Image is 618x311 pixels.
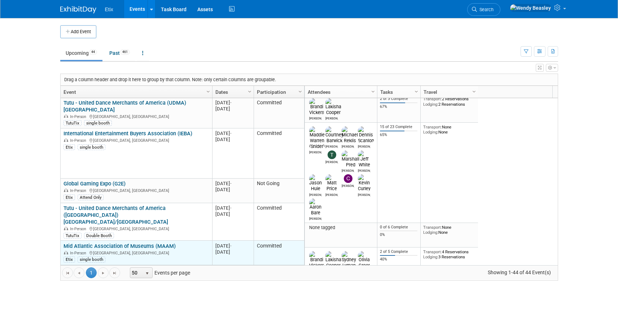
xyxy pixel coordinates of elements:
[230,205,232,211] span: -
[89,49,97,55] span: 44
[254,241,304,265] td: Committed
[296,86,304,97] a: Column Settings
[104,46,135,60] a: Past461
[63,137,209,143] div: [GEOGRAPHIC_DATA], [GEOGRAPHIC_DATA]
[63,120,82,126] div: TutuTix
[325,192,338,197] div: Matt Price
[358,150,371,168] img: Jeff White
[98,267,109,278] a: Go to the next page
[358,251,371,268] img: Olivia Greer
[477,7,494,12] span: Search
[358,168,371,172] div: Jeff White
[60,6,96,13] img: ExhibitDay
[63,225,209,232] div: [GEOGRAPHIC_DATA], [GEOGRAPHIC_DATA]
[254,97,304,128] td: Committed
[412,86,420,97] a: Column Settings
[358,126,374,144] img: Dennis Scanlon
[413,89,419,95] span: Column Settings
[309,115,322,120] div: Brandi Vickers
[63,144,75,150] div: Etix
[215,249,250,255] div: [DATE]
[63,233,82,238] div: TutuTix
[64,138,68,142] img: In-Person Event
[380,232,417,237] div: 0%
[342,168,354,172] div: Marshall Pred
[64,227,68,230] img: In-Person Event
[470,86,478,97] a: Column Settings
[309,126,325,149] img: Maddie Warren (Snider)
[380,257,417,262] div: 40%
[423,225,442,230] span: Transport:
[86,267,97,278] span: 1
[109,267,120,278] a: Go to the last page
[309,251,324,268] img: Brandi Vickers
[328,150,336,159] img: Travis Janovich
[120,49,130,55] span: 461
[342,251,356,268] img: Sydney Lyman
[130,268,143,278] span: 50
[423,96,442,101] span: Transport:
[380,104,417,109] div: 67%
[63,100,186,113] a: Tutu - United Dance Merchants of America (UDMA) [GEOGRAPHIC_DATA]
[230,100,232,105] span: -
[423,225,475,235] div: None None
[257,86,299,98] a: Participation
[325,115,338,120] div: Lakisha Cooper
[325,126,343,144] img: Courtney Barwick
[105,6,113,12] span: Etix
[247,89,253,95] span: Column Settings
[370,89,376,95] span: Column Settings
[254,203,304,241] td: Committed
[423,124,475,135] div: None None
[423,249,475,260] div: 4 Reservations 3 Reservations
[230,131,232,136] span: -
[70,138,88,143] span: In-Person
[63,250,209,256] div: [GEOGRAPHIC_DATA], [GEOGRAPHIC_DATA]
[309,216,322,220] div: Aaron Bare
[70,227,88,231] span: In-Person
[63,194,75,200] div: Etix
[84,233,114,238] div: Double Booth
[120,267,197,278] span: Events per page
[65,270,70,276] span: Go to the first page
[64,188,68,192] img: In-Person Event
[144,271,150,276] span: select
[63,243,176,249] a: Mid Atlantic Association of Museums (MAAM)
[467,3,500,16] a: Search
[63,113,209,119] div: [GEOGRAPHIC_DATA], [GEOGRAPHIC_DATA]
[215,100,250,106] div: [DATE]
[342,150,359,168] img: Marshall Pred
[297,89,303,95] span: Column Settings
[309,198,322,216] img: Aaron Bare
[344,174,352,183] img: Chris Battaglino
[63,180,126,187] a: Global Gaming Expo (G2E)
[254,179,304,203] td: Not Going
[60,25,96,38] button: Add Event
[424,86,473,98] a: Travel
[204,86,212,97] a: Column Settings
[423,249,442,254] span: Transport:
[61,74,558,86] div: Drag a column header and drop it here to group by that column. Note: only certain columns are gro...
[64,251,68,254] img: In-Person Event
[342,144,354,148] div: Michael Reklis
[358,144,371,148] div: Dennis Scanlon
[78,144,105,150] div: single booth
[215,187,250,193] div: [DATE]
[423,254,438,259] span: Lodging:
[100,270,106,276] span: Go to the next page
[63,205,168,225] a: Tutu - United Dance Merchants of America ([GEOGRAPHIC_DATA]) [GEOGRAPHIC_DATA]/[GEOGRAPHIC_DATA]
[481,267,557,277] span: Showing 1-44 of 44 Event(s)
[230,243,232,249] span: -
[471,89,477,95] span: Column Settings
[63,257,75,262] div: Etix
[63,86,207,98] a: Event
[510,4,551,12] img: Wendy Beasley
[325,144,338,148] div: Courtney Barwick
[215,243,250,249] div: [DATE]
[70,114,88,119] span: In-Person
[84,120,112,126] div: single booth
[423,230,438,235] span: Lodging:
[358,192,371,197] div: Kevin Curley
[215,136,250,143] div: [DATE]
[380,124,417,130] div: 15 of 23 Complete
